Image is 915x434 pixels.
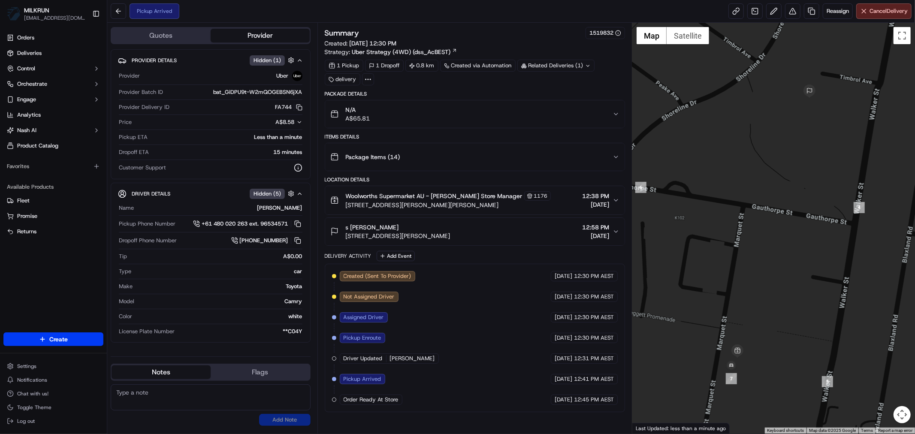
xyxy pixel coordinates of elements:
div: Less than a minute [151,133,302,141]
button: FA744 [275,103,302,111]
span: Uber [277,72,289,80]
span: [DATE] [555,396,572,404]
a: Product Catalog [3,139,103,153]
span: Notifications [17,377,47,383]
span: 12:30 PM AEST [574,334,614,342]
span: Uber Strategy (4WD) (dss_AcBEST) [352,48,451,56]
button: A$8.58 [227,118,302,126]
div: 6 [635,182,646,193]
span: A$65.81 [346,114,370,123]
button: Flags [211,365,310,379]
span: Name [119,204,134,212]
span: Provider [119,72,140,80]
button: MILKRUN [24,6,49,15]
button: Hidden (5) [250,188,296,199]
span: Created (Sent To Provider) [344,272,411,280]
span: 1176 [534,193,548,199]
span: 12:31 PM AEST [574,355,614,362]
button: Log out [3,415,103,427]
button: Orchestrate [3,77,103,91]
span: Cancel Delivery [870,7,908,15]
span: Dropoff ETA [119,148,149,156]
span: 12:41 PM AEST [574,375,614,383]
span: A$8.58 [276,118,295,126]
button: Show street map [637,27,667,44]
span: Pickup Arrived [344,375,381,383]
div: A$0.00 [130,253,302,260]
span: Hidden ( 1 ) [254,57,281,64]
div: 7 [726,373,737,384]
a: [PHONE_NUMBER] [231,236,302,245]
span: s [PERSON_NAME] [346,223,399,232]
span: Not Assigned Driver [344,293,395,301]
button: MILKRUNMILKRUN[EMAIL_ADDRESS][DOMAIN_NAME] [3,3,89,24]
button: Returns [3,225,103,238]
span: License Plate Number [119,328,175,335]
span: 12:30 PM AEST [574,272,614,280]
span: Driver Details [132,190,170,197]
span: Customer Support [119,164,166,172]
span: Toggle Theme [17,404,51,411]
span: [STREET_ADDRESS][PERSON_NAME][PERSON_NAME] [346,201,551,209]
button: Reassign [823,3,853,19]
span: 12:30 PM AEST [574,313,614,321]
span: Provider Delivery ID [119,103,169,111]
button: [EMAIL_ADDRESS][DOMAIN_NAME] [24,15,85,21]
span: Pickup Phone Number [119,220,175,228]
span: Analytics [17,111,41,119]
div: 0.8 km [405,60,438,72]
div: Package Details [325,90,625,97]
button: Notes [112,365,211,379]
span: Log out [17,418,35,425]
span: [DATE] 12:30 PM [350,39,397,47]
div: Camry [138,298,302,305]
button: 1519832 [589,29,621,37]
div: delivery [325,73,360,85]
button: Notifications [3,374,103,386]
a: Deliveries [3,46,103,60]
a: Uber Strategy (4WD) (dss_AcBEST) [352,48,457,56]
a: Terms (opens in new tab) [861,428,873,433]
div: Location Details [325,176,625,183]
span: Package Items ( 14 ) [346,153,400,161]
button: Nash AI [3,124,103,137]
span: [DATE] [555,272,572,280]
a: Analytics [3,108,103,122]
button: N/AA$65.81 [325,100,625,128]
div: Strategy: [325,48,457,56]
button: Settings [3,360,103,372]
span: [DATE] [555,293,572,301]
a: Created via Automation [440,60,516,72]
button: Quotes [112,29,211,42]
span: N/A [346,105,370,114]
span: Price [119,118,132,126]
span: Provider Batch ID [119,88,163,96]
div: 5 [822,376,833,387]
span: Assigned Driver [344,313,384,321]
span: Nash AI [17,127,36,134]
span: Orchestrate [17,80,47,88]
button: Hidden (1) [250,55,296,66]
img: MILKRUN [7,7,21,21]
button: Fleet [3,194,103,208]
span: Orders [17,34,34,42]
button: Show satellite imagery [667,27,709,44]
div: Favorites [3,160,103,173]
span: Provider Details [132,57,177,64]
span: [PHONE_NUMBER] [240,237,288,244]
button: +61 480 020 263 ext. 96534571 [193,219,302,229]
button: Provider [211,29,310,42]
span: [DATE] [555,334,572,342]
span: 12:30 PM AEST [574,293,614,301]
div: 1 Dropoff [365,60,404,72]
a: Fleet [7,197,100,205]
span: Control [17,65,35,72]
a: Returns [7,228,100,235]
a: Orders [3,31,103,45]
span: 12:38 PM [582,192,609,200]
span: Settings [17,363,36,370]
